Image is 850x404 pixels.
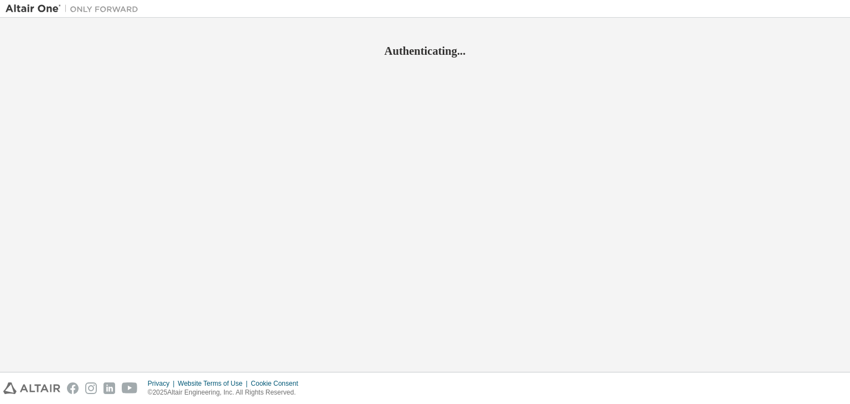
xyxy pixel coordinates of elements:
[67,382,79,394] img: facebook.svg
[178,379,251,388] div: Website Terms of Use
[85,382,97,394] img: instagram.svg
[122,382,138,394] img: youtube.svg
[148,379,178,388] div: Privacy
[6,3,144,14] img: Altair One
[148,388,305,397] p: © 2025 Altair Engineering, Inc. All Rights Reserved.
[6,44,844,58] h2: Authenticating...
[3,382,60,394] img: altair_logo.svg
[251,379,304,388] div: Cookie Consent
[103,382,115,394] img: linkedin.svg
